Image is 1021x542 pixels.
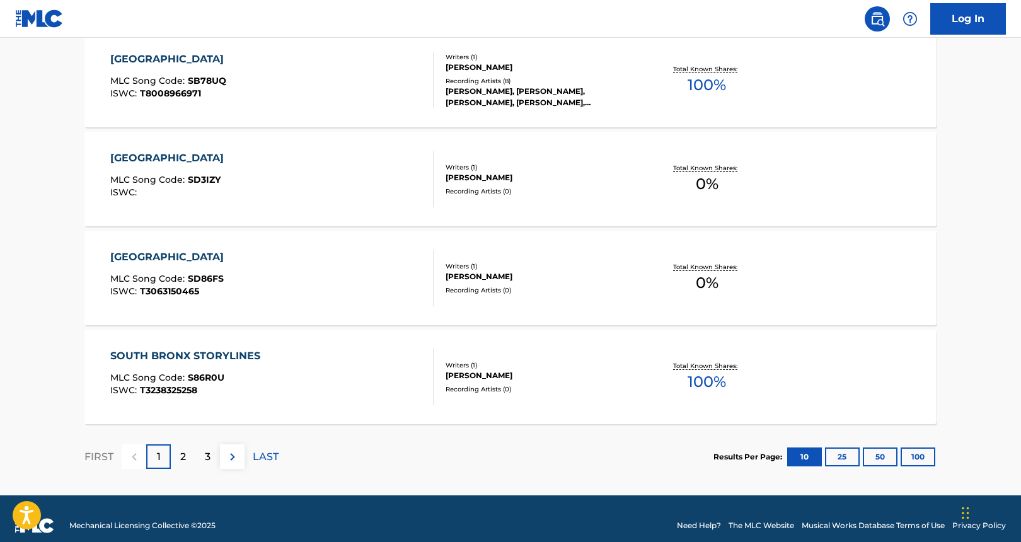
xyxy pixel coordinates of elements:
a: Need Help? [677,520,721,531]
div: Recording Artists ( 8 ) [446,76,636,86]
img: help [903,11,918,26]
div: SOUTH BRONX STORYLINES [110,349,267,364]
p: Total Known Shares: [673,163,741,173]
span: 100 % [688,74,726,96]
span: 0 % [696,173,718,195]
div: Writers ( 1 ) [446,360,636,370]
p: LAST [253,449,279,464]
span: MLC Song Code : [110,273,188,284]
span: T3063150465 [140,285,199,297]
img: MLC Logo [15,9,64,28]
button: 25 [825,447,860,466]
div: [PERSON_NAME] [446,172,636,183]
button: 50 [863,447,897,466]
img: right [225,449,240,464]
p: Total Known Shares: [673,262,741,272]
p: Results Per Page: [713,451,785,463]
a: Log In [930,3,1006,35]
span: 100 % [688,371,726,393]
p: Total Known Shares: [673,64,741,74]
a: The MLC Website [729,520,794,531]
a: [GEOGRAPHIC_DATA]MLC Song Code:SB78UQISWC:T8008966971Writers (1)[PERSON_NAME]Recording Artists (8... [84,33,937,127]
span: Mechanical Licensing Collective © 2025 [69,520,216,531]
span: T8008966971 [140,88,201,99]
div: [GEOGRAPHIC_DATA] [110,151,230,166]
div: Recording Artists ( 0 ) [446,187,636,196]
p: 3 [205,449,211,464]
a: [GEOGRAPHIC_DATA]MLC Song Code:SD3IZYISWC:Writers (1)[PERSON_NAME]Recording Artists (0)Total Know... [84,132,937,226]
span: S86R0U [188,372,224,383]
button: 100 [901,447,935,466]
span: MLC Song Code : [110,75,188,86]
p: 1 [157,449,161,464]
iframe: Chat Widget [958,481,1021,542]
div: Drag [962,494,969,532]
img: search [870,11,885,26]
span: ISWC : [110,187,140,198]
span: MLC Song Code : [110,372,188,383]
div: [PERSON_NAME], [PERSON_NAME], [PERSON_NAME], [PERSON_NAME], [PERSON_NAME] [446,86,636,108]
a: Privacy Policy [952,520,1006,531]
span: SD86FS [188,273,224,284]
button: 10 [787,447,822,466]
span: SD3IZY [188,174,221,185]
p: 2 [180,449,186,464]
div: Writers ( 1 ) [446,163,636,172]
div: [GEOGRAPHIC_DATA] [110,250,230,265]
span: ISWC : [110,285,140,297]
div: [GEOGRAPHIC_DATA] [110,52,230,67]
a: Public Search [865,6,890,32]
span: ISWC : [110,88,140,99]
a: [GEOGRAPHIC_DATA]MLC Song Code:SD86FSISWC:T3063150465Writers (1)[PERSON_NAME]Recording Artists (0... [84,231,937,325]
span: 0 % [696,272,718,294]
div: [PERSON_NAME] [446,62,636,73]
span: T3238325258 [140,384,197,396]
a: Musical Works Database Terms of Use [802,520,945,531]
div: Writers ( 1 ) [446,52,636,62]
span: SB78UQ [188,75,226,86]
img: logo [15,518,54,533]
div: [PERSON_NAME] [446,271,636,282]
div: Help [897,6,923,32]
div: [PERSON_NAME] [446,370,636,381]
div: Recording Artists ( 0 ) [446,384,636,394]
p: Total Known Shares: [673,361,741,371]
div: Recording Artists ( 0 ) [446,285,636,295]
span: ISWC : [110,384,140,396]
a: SOUTH BRONX STORYLINESMLC Song Code:S86R0UISWC:T3238325258Writers (1)[PERSON_NAME]Recording Artis... [84,330,937,424]
span: MLC Song Code : [110,174,188,185]
div: Writers ( 1 ) [446,262,636,271]
p: FIRST [84,449,113,464]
